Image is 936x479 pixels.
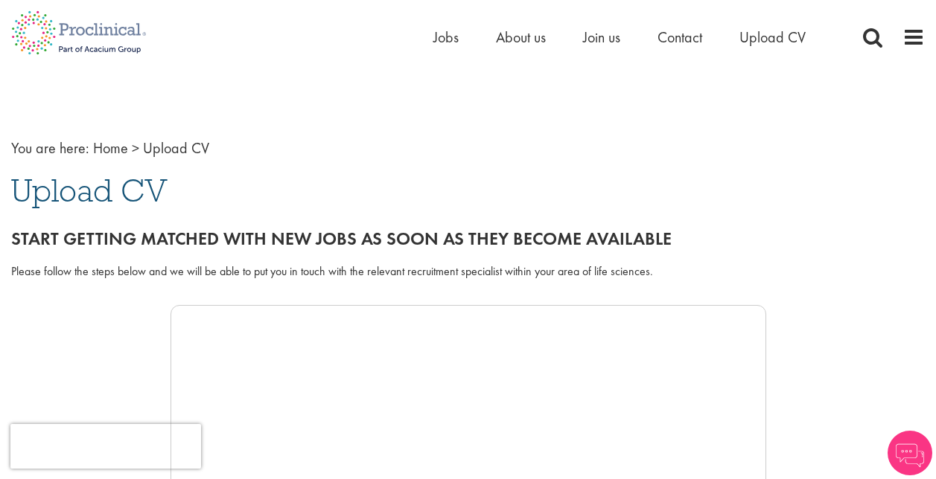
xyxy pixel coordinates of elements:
a: Upload CV [739,28,806,47]
div: Please follow the steps below and we will be able to put you in touch with the relevant recruitme... [11,263,925,280]
span: Upload CV [143,138,209,158]
iframe: reCAPTCHA [10,424,201,469]
img: Chatbot [888,431,932,475]
a: About us [496,28,546,47]
span: > [132,138,139,158]
a: Jobs [433,28,459,47]
a: Join us [583,28,620,47]
span: Upload CV [11,170,168,210]
a: breadcrumb link [93,138,128,158]
h2: Start getting matched with new jobs as soon as they become available [11,229,925,248]
a: Contact [658,28,702,47]
span: You are here: [11,138,89,158]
